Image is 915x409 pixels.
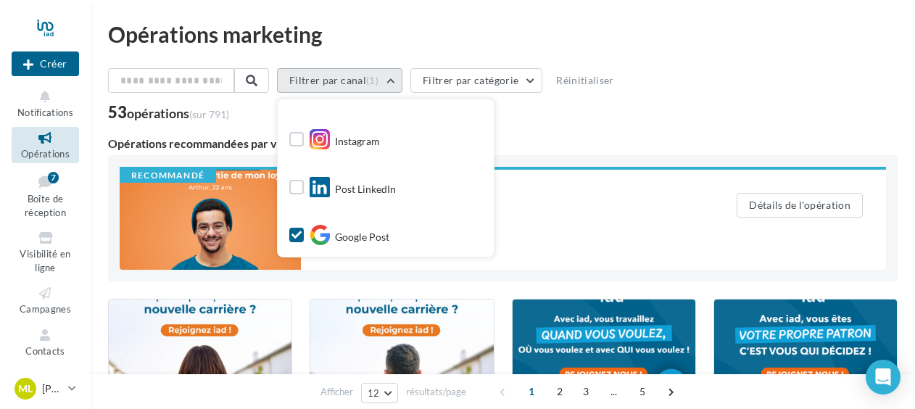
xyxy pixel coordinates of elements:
a: Visibilité en ligne [12,227,79,276]
span: Campagnes [20,303,71,315]
button: Filtrer par canal(1) [277,68,402,93]
button: Notifications [12,86,79,121]
button: Filtrer par catégorie [410,68,542,93]
button: Détails de l'opération [737,193,863,218]
button: Créer [12,51,79,76]
p: [PERSON_NAME] [42,381,62,396]
a: Contacts [12,324,79,360]
span: ... [603,380,626,403]
div: opérations [127,107,229,120]
span: Afficher [320,385,353,399]
span: Post LinkedIn [335,182,396,197]
button: 12 [361,383,398,403]
span: Notifications [17,107,73,118]
span: Google Post [335,230,389,244]
span: 3 [574,380,597,403]
span: 2 [548,380,571,403]
div: Opérations marketing [108,23,898,45]
span: 12 [368,387,380,399]
span: 1 [520,380,543,403]
a: Boîte de réception7 [12,169,79,222]
div: Open Intercom Messenger [866,360,900,394]
div: Propertips (rentrée) [324,193,679,206]
span: Boîte de réception [25,193,66,218]
div: Nouvelle campagne [12,51,79,76]
span: (1) [366,75,378,86]
div: 53 [108,104,229,120]
span: ML [18,381,33,396]
span: Opérations [21,148,70,160]
span: Contacts [25,345,65,357]
span: résultats/page [406,385,466,399]
div: 7 [48,172,59,183]
div: Opérations recommandées par votre enseigne [108,138,898,149]
a: Opérations [12,127,79,162]
div: Recommandé [120,170,216,183]
span: (sur 791) [189,108,229,120]
a: Campagnes [12,282,79,318]
button: Réinitialiser [550,72,620,89]
span: Visibilité en ligne [20,248,70,273]
span: Instagram [335,134,380,149]
span: 5 [631,380,654,403]
a: ML [PERSON_NAME] [12,375,79,402]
